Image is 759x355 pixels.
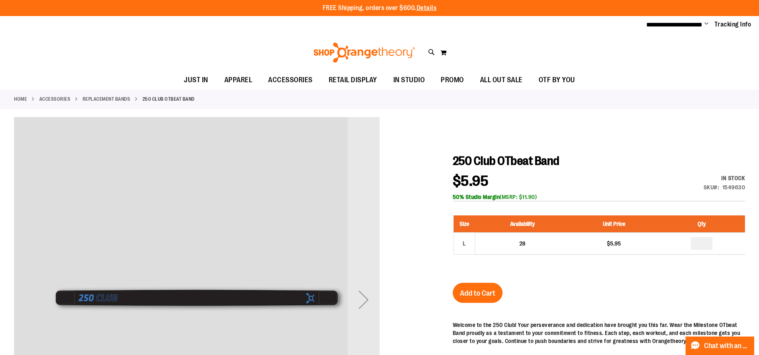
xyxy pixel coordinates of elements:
[570,215,658,233] th: Unit Price
[480,71,523,89] span: ALL OUT SALE
[142,95,195,103] strong: 250 Club OTbeat Band
[312,43,416,63] img: Shop Orangetheory
[268,71,313,89] span: ACCESSORIES
[83,95,130,103] a: Replacement Bands
[453,154,560,168] span: 250 Club OTbeat Band
[329,71,377,89] span: RETAIL DISPLAY
[704,342,749,350] span: Chat with an Expert
[686,337,755,355] button: Chat with an Expert
[475,215,570,233] th: Availability
[393,71,425,89] span: IN STUDIO
[453,321,745,345] div: Welcome to the 250 Club! Your perseverance and dedication have brought you this far. Wear the Mil...
[454,215,475,233] th: Size
[453,194,500,200] b: 50% Studio Margin
[417,4,437,12] a: Details
[224,71,252,89] span: APPAREL
[704,20,708,28] button: Account menu
[574,239,654,247] div: $5.95
[14,95,27,103] a: Home
[519,240,525,247] span: 28
[704,174,745,182] div: In stock
[704,174,745,182] div: Availability
[704,184,719,191] strong: SKU
[453,193,745,201] div: (MSRP: $11.90)
[722,183,745,191] div: 1549630
[460,289,495,298] span: Add to Cart
[323,4,437,13] p: FREE Shipping, orders over $600.
[458,237,470,250] div: L
[539,71,575,89] span: OTF BY YOU
[441,71,464,89] span: PROMO
[39,95,71,103] a: ACCESSORIES
[453,283,503,303] button: Add to Cart
[184,71,208,89] span: JUST IN
[453,173,489,189] span: $5.95
[714,20,751,29] a: Tracking Info
[658,215,745,233] th: Qty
